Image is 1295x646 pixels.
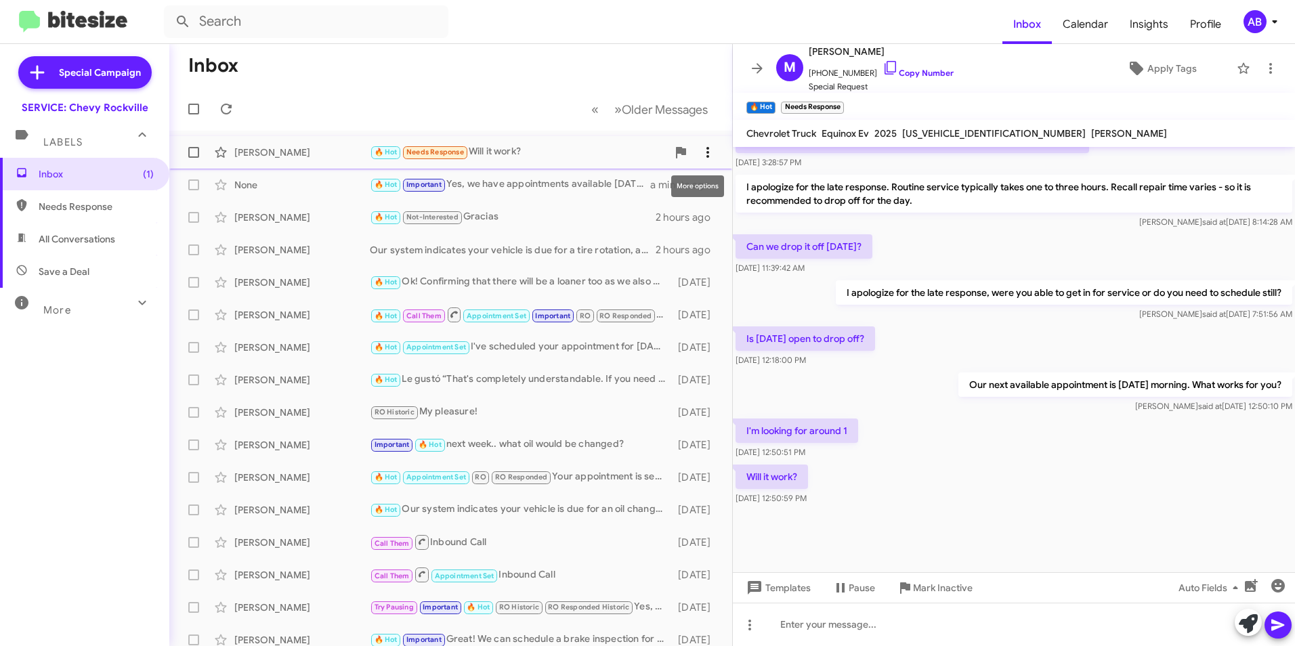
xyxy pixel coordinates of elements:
span: Needs Response [406,148,464,156]
div: [PERSON_NAME] [234,308,370,322]
button: Templates [733,576,822,600]
span: Call Them [406,311,442,320]
button: Apply Tags [1092,56,1230,81]
span: Calendar [1052,5,1119,44]
span: Equinox Ev [822,127,869,139]
div: [PERSON_NAME] [234,243,370,257]
span: 🔥 Hot [375,375,398,384]
span: Appointment Set [435,572,494,580]
span: Apply Tags [1147,56,1197,81]
div: Gracias [370,209,656,225]
span: 🔥 Hot [419,440,442,449]
p: I'm looking for around 1 [736,418,858,443]
button: Pause [822,576,886,600]
span: [PERSON_NAME] [DATE] 12:50:10 PM [1135,401,1292,411]
span: [DATE] 12:50:59 PM [736,493,807,503]
div: Inbound Call [370,534,672,551]
span: 🔥 Hot [375,343,398,351]
div: [PERSON_NAME] [234,211,370,224]
div: a minute ago [650,178,721,192]
nav: Page navigation example [584,95,716,123]
div: More options [671,175,724,197]
a: Inbox [1002,5,1052,44]
div: [DATE] [672,373,721,387]
p: I apologize for the late response, were you able to get in for service or do you need to schedule... [836,280,1292,305]
div: [DATE] [672,601,721,614]
span: Auto Fields [1179,576,1244,600]
p: Can we drop it off [DATE]? [736,234,872,259]
a: Copy Number [883,68,954,78]
span: [DATE] 12:50:51 PM [736,447,805,457]
span: 🔥 Hot [375,180,398,189]
div: [PERSON_NAME] [234,341,370,354]
div: [PERSON_NAME] [234,373,370,387]
span: Inbox [39,167,154,181]
span: Important [535,311,570,320]
span: Important [406,635,442,644]
span: More [43,304,71,316]
div: Ok! Confirming that there will be a loaner too as we also paid for that! Thanks! [370,274,672,290]
span: Special Request [809,80,954,93]
span: Try Pausing [375,603,414,611]
span: All Conversations [39,232,115,246]
div: Le gustó “That's completely understandable. If you need to schedule an appointment later, feel fr... [370,372,672,387]
span: Important [406,180,442,189]
h1: Inbox [188,55,238,77]
a: Profile [1179,5,1232,44]
span: said at [1198,401,1222,411]
div: 2 hours ago [656,211,721,224]
div: [PERSON_NAME] [234,438,370,452]
div: [DATE] [672,568,721,582]
div: My pleasure! [370,404,672,420]
div: Your appointment is set for [DATE] at 8:00 AM. Thank you, and we look forward to seeing you! [370,469,672,485]
span: RO Historic [499,603,539,611]
div: I've scheduled your appointment for [DATE] at 10 AM. We look forward to seeing you then! [370,339,672,355]
div: [DATE] [672,276,721,289]
span: 🔥 Hot [375,148,398,156]
span: [DATE] 11:39:42 AM [736,263,805,273]
span: Chevrolet Truck [746,127,816,139]
span: 🔥 Hot [375,635,398,644]
div: [DATE] [672,406,721,419]
div: Yes, we have appointments available [DATE]. What time works for you? [370,177,650,192]
span: said at [1202,217,1226,227]
div: Our system indicates your vehicle is due for a tire rotation, and multipoint inspection [370,243,656,257]
span: Pause [849,576,875,600]
span: 2025 [874,127,897,139]
div: Our system indicates your vehicle is due for an oil change, tire rotation, and multipoint inspection [370,502,672,517]
span: Special Campaign [59,66,141,79]
div: Will it work? [370,144,667,160]
span: [DATE] 12:18:00 PM [736,355,806,365]
div: [PERSON_NAME] [234,503,370,517]
span: Mark Inactive [913,576,973,600]
span: said at [1202,309,1226,319]
div: [DATE] [672,471,721,484]
span: 🔥 Hot [375,213,398,221]
span: 🔥 Hot [375,473,398,481]
div: Yes, we do have availability on [DATE]. What time would work best for you? [370,599,672,615]
span: Appointment Set [467,311,526,320]
div: [PERSON_NAME] [234,568,370,582]
input: Search [164,5,448,38]
span: [PERSON_NAME] [809,43,954,60]
span: [PERSON_NAME] [DATE] 7:51:56 AM [1139,309,1292,319]
div: [PERSON_NAME] [234,536,370,549]
div: [PERSON_NAME] [234,471,370,484]
span: Appointment Set [406,473,466,481]
span: Labels [43,136,83,148]
small: Needs Response [781,102,843,114]
span: Appointment Set [406,343,466,351]
span: Call Them [375,539,410,548]
p: Will it work? [736,465,808,489]
span: » [614,101,622,118]
span: (1) [143,167,154,181]
span: « [591,101,599,118]
span: Needs Response [39,200,154,213]
span: Older Messages [622,102,708,117]
p: Our next available appointment is [DATE] morning. What works for you? [958,372,1292,397]
p: I apologize for the late response. Routine service typically takes one to three hours. Recall rep... [736,175,1292,213]
a: Insights [1119,5,1179,44]
span: 🔥 Hot [467,603,490,611]
span: [DATE] 3:28:57 PM [736,157,801,167]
